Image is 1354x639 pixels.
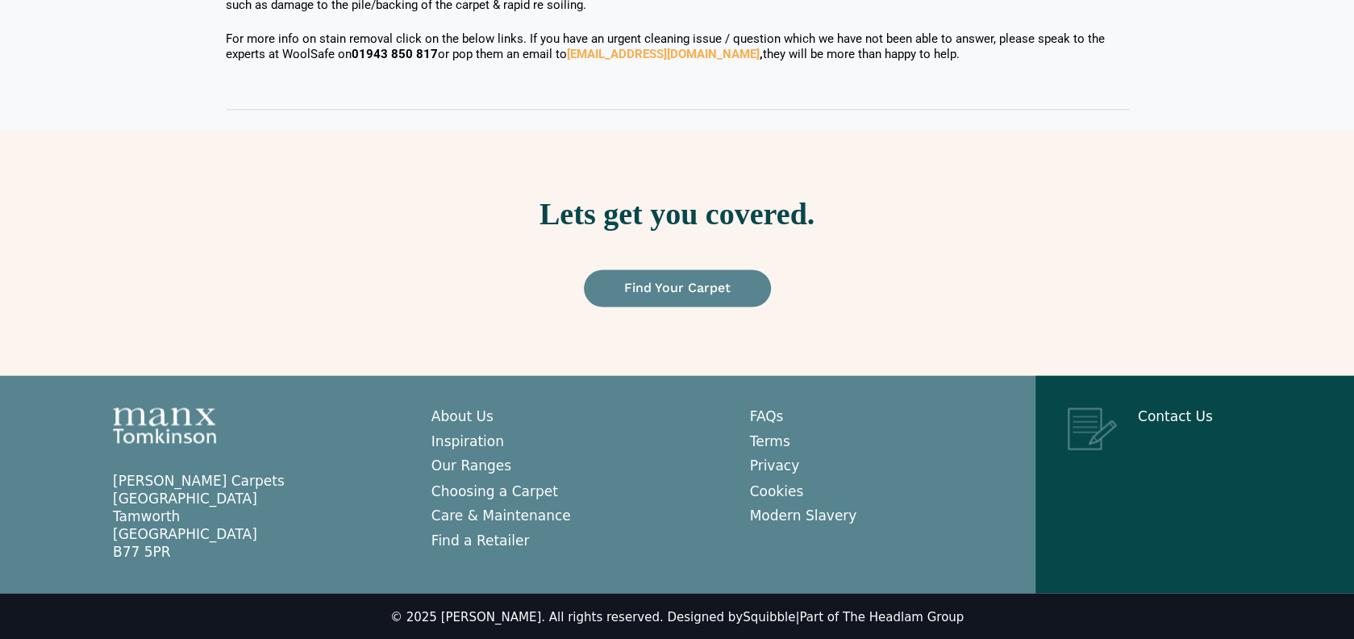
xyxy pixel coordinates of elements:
[390,609,964,625] div: © 2025 [PERSON_NAME]. All rights reserved. Designed by |
[567,47,760,61] a: [EMAIL_ADDRESS][DOMAIN_NAME]
[431,532,530,548] a: Find a Retailer
[8,198,1346,229] h2: Lets get you covered.
[760,47,763,61] strong: ,
[750,408,784,424] a: FAQs
[750,507,857,523] a: Modern Slavery
[1138,408,1213,424] a: Contact Us
[352,47,438,61] strong: 01943 850 817
[584,269,771,307] a: Find Your Carpet
[431,433,504,449] a: Inspiration
[113,471,399,560] p: [PERSON_NAME] Carpets [GEOGRAPHIC_DATA] Tamworth [GEOGRAPHIC_DATA] B77 5PR
[431,408,494,424] a: About Us
[750,457,800,474] a: Privacy
[743,609,795,624] a: Squibble
[750,482,804,499] a: Cookies
[226,31,1129,63] p: For more info on stain removal click on the below links. If you have an urgent cleaning issue / q...
[431,507,571,523] a: Care & Maintenance
[431,482,558,499] a: Choosing a Carpet
[624,282,731,294] span: Find Your Carpet
[113,407,216,443] img: Manx Tomkinson Logo
[431,457,511,474] a: Our Ranges
[799,609,964,624] a: Part of The Headlam Group
[750,433,790,449] a: Terms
